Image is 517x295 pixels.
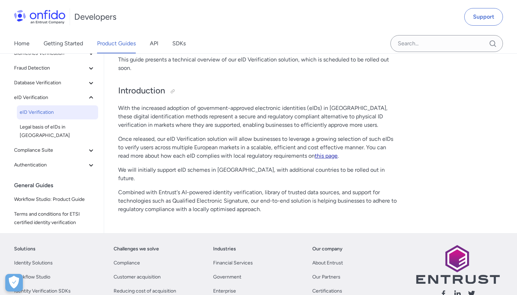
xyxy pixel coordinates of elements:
a: this page [315,152,338,159]
a: About Entrust [312,259,343,267]
a: Government [213,273,241,281]
a: Product Guides [97,34,136,53]
a: Workflow Studio: Product Guide [11,192,98,206]
a: eID Verification [17,105,98,119]
a: Challenges we solve [114,245,159,253]
a: API [150,34,158,53]
div: Cookie Preferences [5,274,23,291]
a: Identity Solutions [14,259,53,267]
button: Database Verification [11,76,98,90]
a: Terms and conditions for ETSI certified identity verification [11,207,98,230]
button: eID Verification [11,91,98,105]
a: Customer acquisition [114,273,161,281]
img: Onfido Logo [14,10,65,24]
h1: Developers [74,11,116,22]
a: Home [14,34,30,53]
span: Database Verification [14,79,87,87]
h2: Introduction [118,85,397,97]
a: Our company [312,245,343,253]
p: This guide presents a technical overview of our eID Verification solution, which is scheduled to ... [118,55,397,72]
button: Fraud Detection [11,61,98,75]
span: eID Verification [20,108,95,117]
span: Terms and conditions for ETSI certified identity verification [14,210,95,227]
a: Industries [213,245,236,253]
img: Entrust logo [415,245,500,284]
a: Compliance [114,259,140,267]
a: Legal basis of eIDs in [GEOGRAPHIC_DATA] [17,120,98,143]
a: Financial Services [213,259,253,267]
div: General Guides [14,178,101,192]
p: We will initially support eID schemes in [GEOGRAPHIC_DATA], with additional countries to be rolle... [118,166,397,183]
input: Onfido search input field [390,35,503,52]
span: eID Verification [14,93,87,102]
p: Combined with Entrust's AI-powered identity verification, library of trusted data sources, and su... [118,188,397,214]
a: Support [464,8,503,26]
button: Authentication [11,158,98,172]
a: Solutions [14,245,36,253]
a: Data deletion service [11,230,98,244]
span: Compliance Suite [14,146,87,155]
a: Workflow Studio [14,273,50,281]
button: Open Preferences [5,274,23,291]
span: Fraud Detection [14,64,87,72]
a: SDKs [172,34,186,53]
span: Authentication [14,161,87,169]
a: Our Partners [312,273,340,281]
button: Compliance Suite [11,143,98,157]
span: Legal basis of eIDs in [GEOGRAPHIC_DATA] [20,123,95,140]
p: Once released, our eID Verification solution will allow businesses to leverage a growing selectio... [118,135,397,160]
a: Getting Started [44,34,83,53]
span: Workflow Studio: Product Guide [14,195,95,204]
p: With the increased adoption of government-approved electronic identities (eIDs) in [GEOGRAPHIC_DA... [118,104,397,129]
